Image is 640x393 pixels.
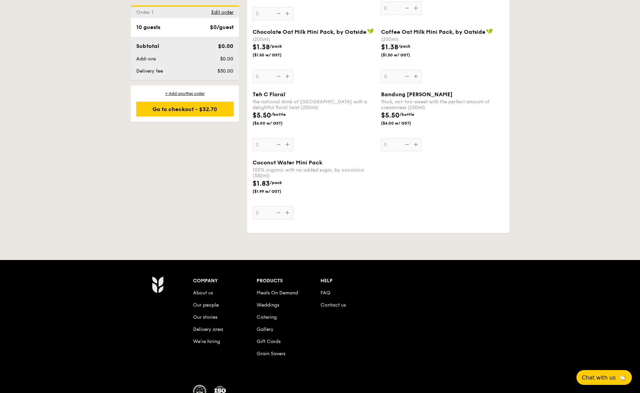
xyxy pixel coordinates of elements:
[193,290,213,296] a: About us
[220,56,233,62] span: $0.00
[193,326,223,332] a: Delivery area
[136,68,163,74] span: Delivery fee
[193,276,257,286] div: Company
[257,326,274,332] a: Gallery
[136,23,160,31] div: 10 guests
[136,56,156,62] span: Add-ons
[381,29,485,35] span: Coffee Oat Milk Mini Pack, by Oatside
[253,91,285,98] span: Teh C Floral
[253,180,270,188] span: $1.83
[253,121,299,126] span: ($6.00 w/ GST)
[217,68,233,74] span: $30.00
[136,43,159,49] span: Subtotal
[257,302,279,308] a: Weddings
[253,159,322,166] span: Coconut Water Mini Pack
[381,36,504,42] div: (200ml)
[210,23,234,31] div: $0/guest
[576,370,632,385] button: Chat with us🦙
[193,339,220,344] a: We’re hiring
[211,9,234,15] span: Edit order
[381,52,427,58] span: ($1.50 w/ GST)
[381,43,398,51] span: $1.38
[193,302,219,308] a: Our people
[321,290,330,296] a: FAQ
[398,44,410,49] span: /pack
[271,112,286,117] span: /bottle
[381,121,427,126] span: ($6.00 w/ GST)
[253,111,271,120] span: $5.50
[253,189,299,194] span: ($1.99 w/ GST)
[152,276,164,293] img: AYc88T3wAAAABJRU5ErkJggg==
[257,290,298,296] a: Meals On Demand
[257,339,281,344] a: Gift Cards
[381,111,400,120] span: $5.50
[486,28,493,34] img: icon-vegan.f8ff3823.svg
[270,44,282,49] span: /pack
[253,99,376,110] div: the national drink of [GEOGRAPHIC_DATA] with a delightful floral twist (250ml)
[136,9,156,15] span: Order 1
[367,28,374,34] img: icon-vegan.f8ff3823.svg
[321,302,346,308] a: Contact us
[253,29,366,35] span: Chocolate Oat Milk Mini Pack, by Oatside
[136,91,234,96] div: + Add another order
[136,102,234,116] div: Go to checkout - $32.70
[618,374,626,382] span: 🦙
[193,314,217,320] a: Our stories
[582,374,616,381] span: Chat with us
[381,99,504,110] div: thick, not-too-sweet with the perfect amount of creaminess (250ml)
[253,52,299,58] span: ($1.50 w/ GST)
[218,43,233,49] span: $0.00
[257,276,321,286] div: Products
[253,167,376,179] div: 100% organic with no added sugar, by cocoloco (330ml)
[321,276,384,286] div: Help
[253,36,376,42] div: (200ml)
[257,351,285,357] a: Grain Savers
[253,43,270,51] span: $1.38
[270,180,282,185] span: /pack
[257,314,277,320] a: Catering
[381,91,453,98] span: Bandung [PERSON_NAME]
[400,112,414,117] span: /bottle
